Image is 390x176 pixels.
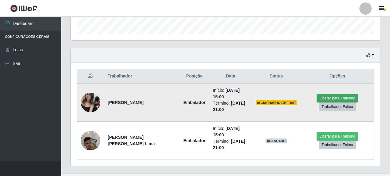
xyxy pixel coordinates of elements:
th: Trabalhador [104,69,180,84]
th: Opções [301,69,374,84]
th: Data [209,69,252,84]
button: Trabalhador Faltou [319,141,356,149]
img: 1628262185809.jpeg [81,89,100,115]
button: Liberar para Trabalho [317,132,358,141]
time: [DATE] 15:00 [213,126,240,137]
th: Posição [180,69,209,84]
li: Término: [213,100,248,113]
li: Início: [213,87,248,100]
span: AGENDADO [266,138,287,143]
li: Término: [213,138,248,151]
strong: Embalador [184,138,206,143]
img: 1758533599287.jpeg [81,124,100,157]
time: [DATE] 15:00 [213,88,240,99]
th: Status [252,69,301,84]
li: Início: [213,125,248,138]
span: AGUARDANDO LIBERAR [256,100,297,105]
button: Trabalhador Faltou [319,102,356,111]
img: CoreUI Logo [10,5,37,12]
strong: [PERSON_NAME] [PERSON_NAME] Lima [108,135,155,146]
strong: [PERSON_NAME] [108,100,143,105]
strong: Embalador [184,100,206,105]
button: Liberar para Trabalho [317,94,358,102]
